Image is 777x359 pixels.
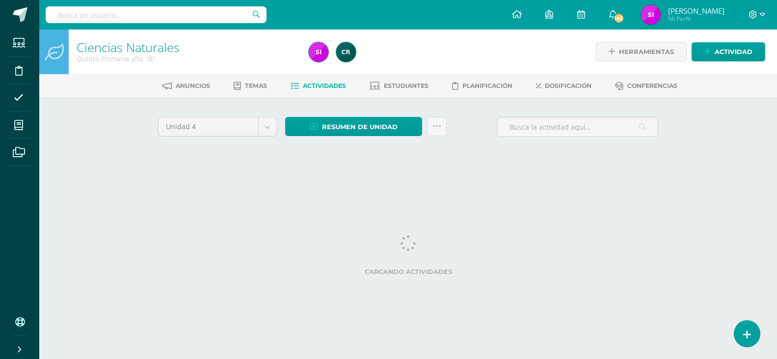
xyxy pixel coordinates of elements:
a: Anuncios [162,78,210,94]
img: 19436fc6d9716341a8510cf58c6830a2.png [336,42,356,62]
img: d8b40b524f0719143e6a1b062ddc517a.png [641,5,661,25]
span: Conferencias [627,82,677,89]
span: Planificación [462,82,512,89]
span: Actividad [715,43,752,61]
a: Estudiantes [370,78,429,94]
span: Temas [245,82,267,89]
span: Estudiantes [384,82,429,89]
span: Unidad 4 [166,117,251,136]
a: Dosificación [536,78,591,94]
input: Busca un usuario... [46,6,267,23]
input: Busca la actividad aquí... [497,117,658,137]
span: Anuncios [176,82,210,89]
a: Conferencias [615,78,677,94]
a: Resumen de unidad [285,117,422,136]
h1: Ciencias Naturales [77,40,297,54]
a: Ciencias Naturales [77,39,180,55]
span: 145 [613,13,624,24]
a: Actividades [291,78,346,94]
span: Actividades [303,82,346,89]
a: Planificación [452,78,512,94]
a: Herramientas [596,42,687,61]
span: Resumen de unidad [322,118,398,136]
a: Temas [234,78,267,94]
span: Herramientas [619,43,674,61]
span: Mi Perfil [668,15,724,23]
label: Cargando actividades [158,268,659,276]
a: Actividad [692,42,765,61]
span: [PERSON_NAME] [668,6,724,16]
div: Quinto Primaria alta 'B' [77,54,297,63]
a: Unidad 4 [159,117,277,136]
span: Dosificación [545,82,591,89]
img: d8b40b524f0719143e6a1b062ddc517a.png [309,42,328,62]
